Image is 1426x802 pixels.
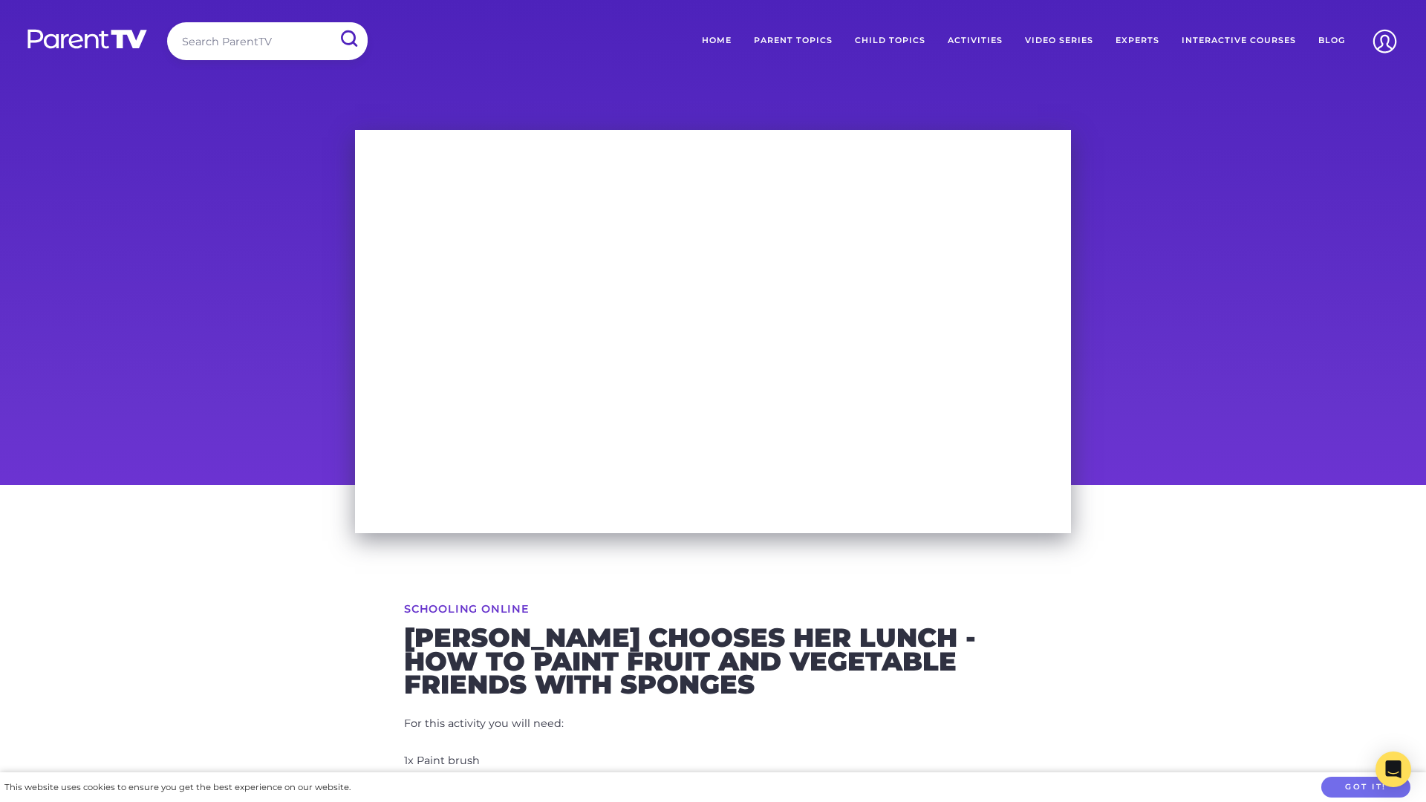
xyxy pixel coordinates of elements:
[1104,22,1171,59] a: Experts
[691,22,743,59] a: Home
[329,22,368,56] input: Submit
[1014,22,1104,59] a: Video Series
[26,28,149,50] img: parenttv-logo-white.4c85aaf.svg
[404,752,1022,771] p: 1x Paint brush
[404,626,1022,697] h2: [PERSON_NAME] Chooses her Lunch - How to Paint Fruit and Vegetable Friends with Sponges
[1375,752,1411,787] div: Open Intercom Messenger
[1366,22,1404,60] img: Account
[1307,22,1356,59] a: Blog
[1171,22,1307,59] a: Interactive Courses
[1321,777,1410,798] button: Got it!
[167,22,368,60] input: Search ParentTV
[404,604,530,614] a: Schooling Online
[743,22,844,59] a: Parent Topics
[404,714,1022,734] p: For this activity you will need:
[4,780,351,795] div: This website uses cookies to ensure you get the best experience on our website.
[844,22,937,59] a: Child Topics
[937,22,1014,59] a: Activities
